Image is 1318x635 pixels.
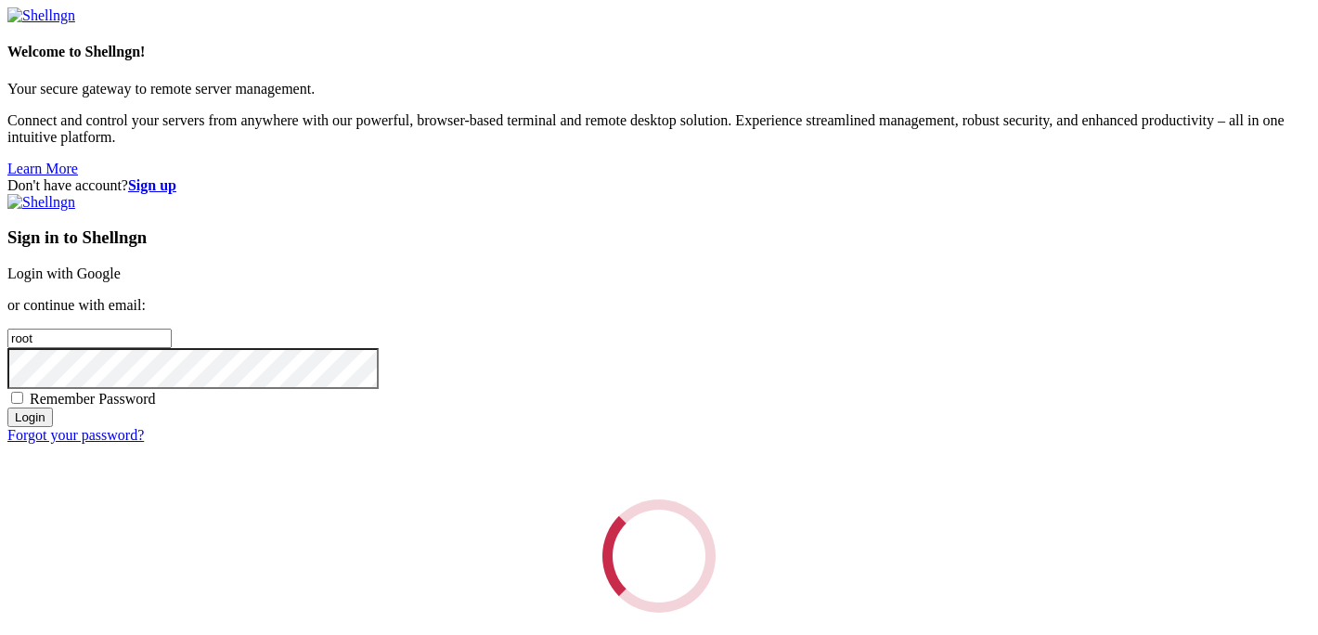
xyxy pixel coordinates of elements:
a: Learn More [7,161,78,176]
span: Remember Password [30,391,156,407]
input: Email address [7,329,172,348]
input: Remember Password [11,392,23,404]
img: Shellngn [7,7,75,24]
a: Login with Google [7,266,121,281]
img: Shellngn [7,194,75,211]
input: Login [7,408,53,427]
a: Sign up [128,177,176,193]
h3: Sign in to Shellngn [7,227,1311,248]
div: Don't have account? [7,177,1311,194]
p: Connect and control your servers from anywhere with our powerful, browser-based terminal and remo... [7,112,1311,146]
a: Forgot your password? [7,427,144,443]
p: Your secure gateway to remote server management. [7,81,1311,97]
h4: Welcome to Shellngn! [7,44,1311,60]
div: Loading... [588,486,729,626]
p: or continue with email: [7,297,1311,314]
